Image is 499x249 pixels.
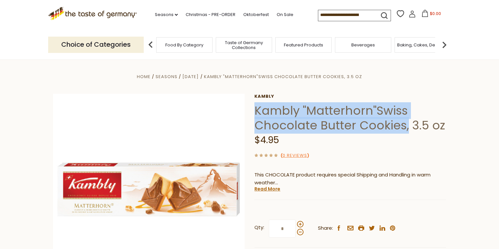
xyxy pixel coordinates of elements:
[156,74,177,80] a: Seasons
[254,94,446,99] a: Kambly
[254,224,264,232] strong: Qty:
[155,11,178,18] a: Seasons
[438,38,451,51] img: next arrow
[165,42,203,47] a: Food By Category
[430,11,441,16] span: $0.00
[204,74,362,80] a: Kambly "Matterhorn"Swiss Chocolate Butter Cookies, 3.5 oz
[186,11,235,18] a: Christmas - PRE-ORDER
[243,11,269,18] a: Oktoberfest
[182,74,199,80] a: [DATE]
[283,152,307,159] a: 0 Reviews
[318,224,333,232] span: Share:
[137,74,151,80] a: Home
[254,134,279,146] span: $4.95
[48,37,144,53] p: Choice of Categories
[397,42,448,47] a: Baking, Cakes, Desserts
[254,171,446,187] p: This CHOCOLATE product requires special Shipping and Handling in warm weather
[281,152,309,158] span: ( )
[417,10,445,20] button: $0.00
[277,11,293,18] a: On Sale
[254,186,280,192] a: Read More
[351,42,375,47] a: Beverages
[144,38,157,51] img: previous arrow
[284,42,323,47] a: Featured Products
[254,103,446,133] h1: Kambly "Matterhorn"Swiss Chocolate Butter Cookies, 3.5 oz
[218,40,270,50] a: Taste of Germany Collections
[269,220,296,238] input: Qty:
